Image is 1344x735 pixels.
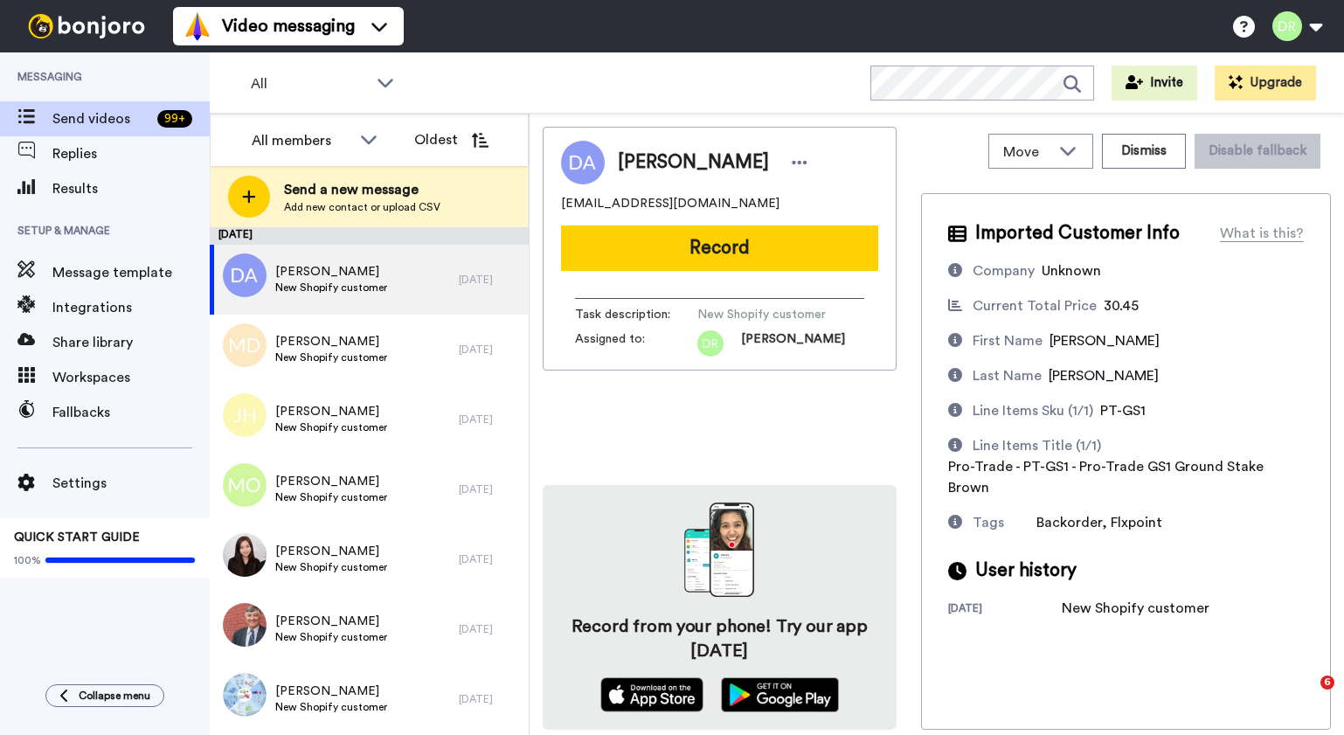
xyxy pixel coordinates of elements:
[697,306,863,323] span: New Shopify customer
[52,178,210,199] span: Results
[184,12,211,40] img: vm-color.svg
[459,692,520,706] div: [DATE]
[948,460,1264,495] span: Pro-Trade - PT-GS1 - Pro-Trade GS1 Ground Stake Brown
[275,333,387,350] span: [PERSON_NAME]
[1285,676,1327,718] iframe: Intercom live chat
[79,689,150,703] span: Collapse menu
[618,149,769,176] span: [PERSON_NAME]
[1112,66,1197,101] button: Invite
[275,543,387,560] span: [PERSON_NAME]
[14,553,41,567] span: 100%
[1062,598,1209,619] div: New Shopify customer
[210,227,529,245] div: [DATE]
[459,552,520,566] div: [DATE]
[973,330,1043,351] div: First Name
[684,503,754,597] img: download
[1036,516,1162,530] span: Backorder, Flxpoint
[741,330,845,357] span: [PERSON_NAME]
[52,402,210,423] span: Fallbacks
[52,367,210,388] span: Workspaces
[459,622,520,636] div: [DATE]
[275,473,387,490] span: [PERSON_NAME]
[223,323,267,367] img: md.png
[223,253,267,297] img: da.png
[275,490,387,504] span: New Shopify customer
[275,700,387,714] span: New Shopify customer
[459,482,520,496] div: [DATE]
[561,225,878,271] button: Record
[275,403,387,420] span: [PERSON_NAME]
[52,473,210,494] span: Settings
[52,297,210,318] span: Integrations
[251,73,368,94] span: All
[1003,142,1050,163] span: Move
[275,350,387,364] span: New Shopify customer
[157,110,192,128] div: 99 +
[721,677,839,712] img: playstore
[1042,264,1101,278] span: Unknown
[459,343,520,357] div: [DATE]
[948,601,1062,619] div: [DATE]
[1195,134,1320,169] button: Disable fallback
[973,512,1004,533] div: Tags
[1104,299,1139,313] span: 30.45
[1320,676,1334,690] span: 6
[561,141,605,184] img: Image of Dennis Alcantara
[975,558,1077,584] span: User history
[1049,369,1159,383] span: [PERSON_NAME]
[973,295,1097,316] div: Current Total Price
[1050,334,1160,348] span: [PERSON_NAME]
[21,14,152,38] img: bj-logo-header-white.svg
[973,400,1093,421] div: Line Items Sku (1/1)
[561,195,779,212] span: [EMAIL_ADDRESS][DOMAIN_NAME]
[223,533,267,577] img: 1e97b344-2ab0-45d5-8e7f-78fee8dd38be.jpg
[275,281,387,295] span: New Shopify customer
[275,683,387,700] span: [PERSON_NAME]
[52,108,150,129] span: Send videos
[1102,134,1186,169] button: Dismiss
[275,420,387,434] span: New Shopify customer
[223,603,267,647] img: 429ab7c2-19f2-475f-a5ba-fce009beb2a1.jpg
[222,14,355,38] span: Video messaging
[575,306,697,323] span: Task description :
[45,684,164,707] button: Collapse menu
[1100,404,1146,418] span: PT-GS1
[973,260,1035,281] div: Company
[223,393,267,437] img: jh.png
[973,365,1042,386] div: Last Name
[275,263,387,281] span: [PERSON_NAME]
[1215,66,1316,101] button: Upgrade
[1220,223,1304,244] div: What is this?
[975,220,1180,246] span: Imported Customer Info
[560,614,879,663] h4: Record from your phone! Try our app [DATE]
[14,531,140,544] span: QUICK START GUIDE
[459,273,520,287] div: [DATE]
[275,613,387,630] span: [PERSON_NAME]
[459,413,520,426] div: [DATE]
[284,200,440,214] span: Add new contact or upload CSV
[973,435,1101,456] div: Line Items Title (1/1)
[52,262,210,283] span: Message template
[52,332,210,353] span: Share library
[575,330,697,357] span: Assigned to:
[401,122,502,157] button: Oldest
[284,179,440,200] span: Send a new message
[697,330,724,357] img: dr.png
[275,560,387,574] span: New Shopify customer
[252,130,351,151] div: All members
[275,630,387,644] span: New Shopify customer
[223,673,267,717] img: 981e6621-49fd-410e-b782-a1dccc8b8c38.jpg
[600,677,704,712] img: appstore
[223,463,267,507] img: mo.png
[52,143,210,164] span: Replies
